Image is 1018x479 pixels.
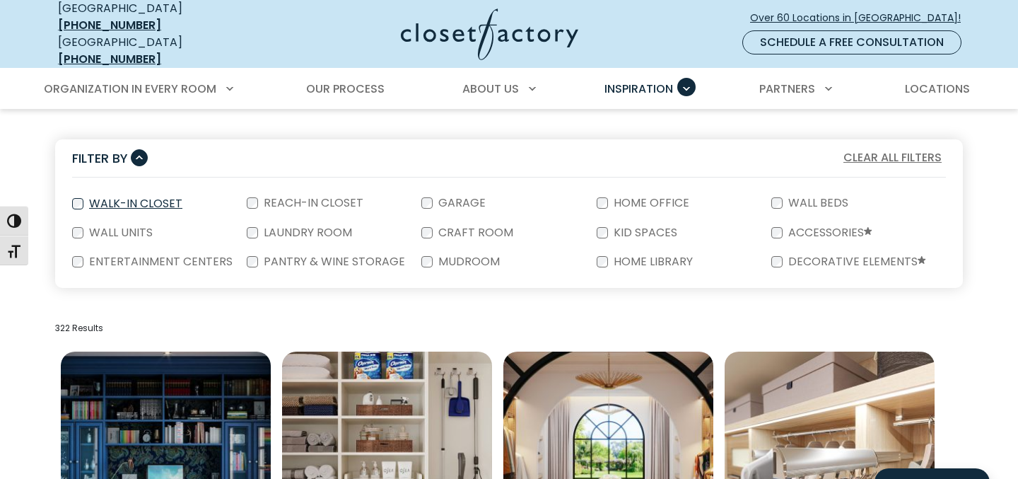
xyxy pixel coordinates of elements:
[58,34,263,68] div: [GEOGRAPHIC_DATA]
[608,256,696,267] label: Home Library
[839,149,946,167] button: Clear All Filters
[55,322,963,335] p: 322 Results
[258,227,355,238] label: Laundry Room
[83,227,156,238] label: Wall Units
[83,198,185,209] label: Walk-In Closet
[433,197,488,209] label: Garage
[72,148,148,168] button: Filter By
[783,227,875,239] label: Accessories
[608,197,692,209] label: Home Office
[34,69,984,109] nav: Primary Menu
[306,81,385,97] span: Our Process
[433,227,516,238] label: Craft Room
[783,256,929,268] label: Decorative Elements
[433,256,503,267] label: Mudroom
[742,30,961,54] a: Schedule a Free Consultation
[44,81,216,97] span: Organization in Every Room
[604,81,673,97] span: Inspiration
[401,8,578,60] img: Closet Factory Logo
[783,197,851,209] label: Wall Beds
[58,17,161,33] a: [PHONE_NUMBER]
[462,81,519,97] span: About Us
[258,197,366,209] label: Reach-In Closet
[608,227,680,238] label: Kid Spaces
[759,81,815,97] span: Partners
[83,256,235,267] label: Entertainment Centers
[258,256,408,267] label: Pantry & Wine Storage
[58,51,161,67] a: [PHONE_NUMBER]
[750,11,972,25] span: Over 60 Locations in [GEOGRAPHIC_DATA]!
[749,6,973,30] a: Over 60 Locations in [GEOGRAPHIC_DATA]!
[905,81,970,97] span: Locations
